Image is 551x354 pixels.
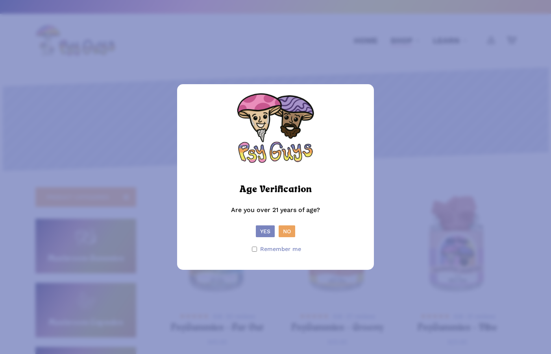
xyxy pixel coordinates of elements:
[260,243,301,255] span: Remember me
[256,225,275,237] button: Yes
[185,205,366,225] p: Are you over 21 years of age?
[240,181,312,198] h2: Age Verification
[252,247,257,252] input: Remember me
[236,92,315,171] img: PsyGuys
[279,225,295,237] button: No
